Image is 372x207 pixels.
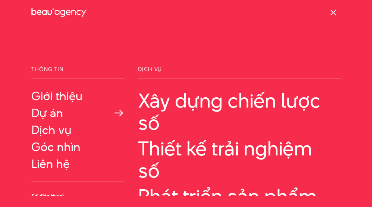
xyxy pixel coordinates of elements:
a: Dự án [31,106,124,120]
a: Góc nhìn [31,140,124,154]
a: Dịch vụ [31,123,124,137]
a: Giới thiệu [31,90,124,103]
b: Số điện thoại [31,192,63,200]
span: Thông tin [31,66,124,78]
span: Dịch vụ [138,66,341,78]
a: Liên hệ [31,157,124,171]
a: Thiết kế trải nghiệm số [138,137,341,182]
a: Xây dựng chiến lược số [138,90,341,134]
